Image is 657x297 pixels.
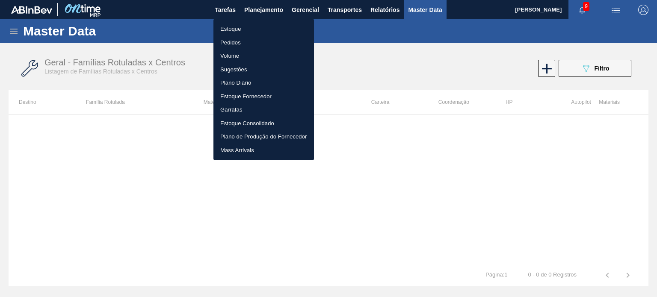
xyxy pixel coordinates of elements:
a: Pedidos [213,36,314,50]
a: Sugestões [213,63,314,76]
a: Estoque [213,22,314,36]
a: Plano Diário [213,76,314,90]
a: Garrafas [213,103,314,117]
a: Estoque Fornecedor [213,90,314,103]
a: Plano de Produção do Fornecedor [213,130,314,144]
a: Estoque Consolidado [213,117,314,130]
a: Mass Arrivals [213,144,314,157]
a: Volume [213,49,314,63]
